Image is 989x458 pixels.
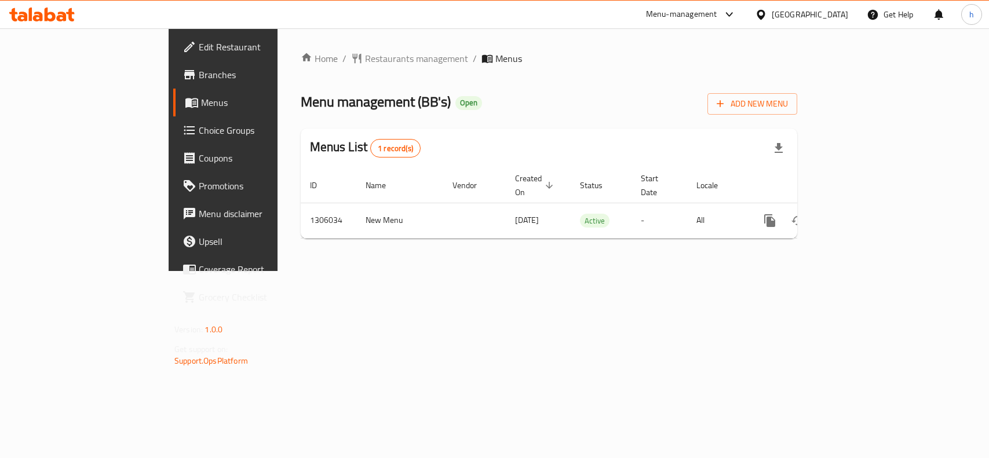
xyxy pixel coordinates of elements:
[199,68,324,82] span: Branches
[756,207,784,235] button: more
[370,139,421,157] div: Total records count
[205,322,222,337] span: 1.0.0
[301,52,797,65] nav: breadcrumb
[173,144,334,172] a: Coupons
[174,322,203,337] span: Version:
[356,203,443,238] td: New Menu
[174,342,228,357] span: Get support on:
[371,143,420,154] span: 1 record(s)
[199,123,324,137] span: Choice Groups
[580,214,610,228] span: Active
[495,52,522,65] span: Menus
[455,98,482,108] span: Open
[473,52,477,65] li: /
[301,168,877,239] table: enhanced table
[199,207,324,221] span: Menu disclaimer
[455,96,482,110] div: Open
[310,138,421,157] h2: Menus List
[632,203,687,238] td: -
[747,168,877,203] th: Actions
[687,203,747,238] td: All
[199,40,324,54] span: Edit Restaurant
[646,8,717,21] div: Menu-management
[717,97,788,111] span: Add New Menu
[696,178,733,192] span: Locale
[310,178,332,192] span: ID
[173,33,334,61] a: Edit Restaurant
[201,96,324,109] span: Menus
[173,255,334,283] a: Coverage Report
[580,178,618,192] span: Status
[515,212,539,228] span: [DATE]
[765,134,793,162] div: Export file
[199,179,324,193] span: Promotions
[173,116,334,144] a: Choice Groups
[173,61,334,89] a: Branches
[173,172,334,200] a: Promotions
[301,89,451,115] span: Menu management ( BB's )
[452,178,492,192] span: Vendor
[199,235,324,248] span: Upsell
[174,353,248,368] a: Support.OpsPlatform
[969,8,974,21] span: h
[173,228,334,255] a: Upsell
[707,93,797,115] button: Add New Menu
[641,171,673,199] span: Start Date
[199,151,324,165] span: Coupons
[199,290,324,304] span: Grocery Checklist
[342,52,346,65] li: /
[173,89,334,116] a: Menus
[199,262,324,276] span: Coverage Report
[173,283,334,311] a: Grocery Checklist
[772,8,848,21] div: [GEOGRAPHIC_DATA]
[351,52,468,65] a: Restaurants management
[366,178,401,192] span: Name
[784,207,812,235] button: Change Status
[173,200,334,228] a: Menu disclaimer
[365,52,468,65] span: Restaurants management
[515,171,557,199] span: Created On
